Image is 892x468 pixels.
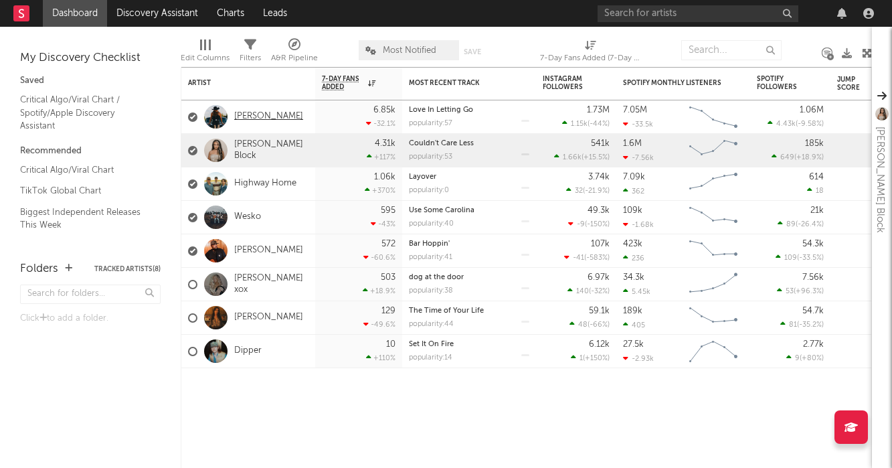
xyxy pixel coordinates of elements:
[776,253,824,262] div: ( )
[371,220,395,228] div: -43 %
[576,288,589,295] span: 140
[363,253,395,262] div: -60.6 %
[381,307,395,315] div: 129
[375,139,395,148] div: 4.31k
[409,287,453,295] div: popularity: 38
[809,173,824,181] div: 614
[409,254,452,261] div: popularity: 41
[366,354,395,362] div: +110 %
[234,273,308,296] a: [PERSON_NAME] xox
[579,355,583,362] span: 1
[567,287,610,295] div: ( )
[837,243,891,259] div: 58.7
[20,73,161,89] div: Saved
[623,79,723,87] div: Spotify Monthly Listeners
[564,253,610,262] div: ( )
[365,186,395,195] div: +370 %
[234,312,303,323] a: [PERSON_NAME]
[409,173,436,181] a: Layover
[798,221,822,228] span: -26.4 %
[20,92,147,133] a: Critical Algo/Viral Chart / Spotify/Apple Discovery Assistant
[584,154,608,161] span: +15.5 %
[837,310,891,326] div: 53.2
[554,153,610,161] div: ( )
[588,273,610,282] div: 6.97k
[776,121,796,128] span: 4.43k
[780,154,794,161] span: 649
[683,201,743,234] svg: Chart title
[837,277,891,293] div: 72.5
[683,100,743,134] svg: Chart title
[464,48,481,56] button: Save
[409,274,464,281] a: dog at the door
[623,340,644,349] div: 27.5k
[575,187,583,195] span: 32
[623,206,642,215] div: 109k
[837,176,891,192] div: 61.5
[409,120,452,127] div: popularity: 57
[409,307,529,315] div: The Time of Your Life
[367,153,395,161] div: +117 %
[20,143,161,159] div: Recommended
[837,343,891,360] div: 63.8
[409,341,454,348] a: Set It On Fire
[381,240,395,248] div: 572
[623,220,654,229] div: -1.68k
[872,127,888,233] div: [PERSON_NAME] Block
[543,75,590,91] div: Instagram Followers
[798,121,822,128] span: -9.58 %
[381,273,395,282] div: 503
[772,153,824,161] div: ( )
[816,187,824,195] span: 18
[409,106,529,114] div: Love In Letting Go
[590,121,608,128] span: -44 %
[799,254,822,262] span: -33.5 %
[374,173,395,181] div: 1.06k
[381,206,395,215] div: 595
[683,167,743,201] svg: Chart title
[409,240,529,248] div: Bar Hoppin'
[562,119,610,128] div: ( )
[20,285,161,304] input: Search for folders...
[623,153,654,162] div: -7.56k
[800,106,824,114] div: 1.06M
[784,254,797,262] span: 109
[837,143,891,159] div: 60.7
[409,354,452,362] div: popularity: 14
[383,46,436,55] span: Most Notified
[181,50,230,66] div: Edit Columns
[566,186,610,195] div: ( )
[591,240,610,248] div: 107k
[802,273,824,282] div: 7.56k
[683,301,743,335] svg: Chart title
[573,254,584,262] span: -41
[588,206,610,215] div: 49.3k
[234,111,303,123] a: [PERSON_NAME]
[590,321,608,329] span: -66 %
[786,354,824,362] div: ( )
[796,288,822,295] span: +96.3 %
[780,320,824,329] div: ( )
[803,340,824,349] div: 2.77k
[271,33,318,72] div: A&R Pipeline
[20,261,58,277] div: Folders
[571,354,610,362] div: ( )
[795,355,800,362] span: 9
[373,106,395,114] div: 6.85k
[810,206,824,215] div: 21k
[409,140,474,147] a: Couldn't Care Less
[20,163,147,177] a: Critical Algo/Viral Chart
[409,140,529,147] div: Couldn't Care Less
[683,268,743,301] svg: Chart title
[683,234,743,268] svg: Chart title
[591,139,610,148] div: 541k
[588,173,610,181] div: 3.74k
[796,154,822,161] span: +18.9 %
[683,134,743,167] svg: Chart title
[623,173,645,181] div: 7.09k
[322,75,365,91] span: 7-Day Fans Added
[778,220,824,228] div: ( )
[623,187,644,196] div: 362
[234,245,303,256] a: [PERSON_NAME]
[366,119,395,128] div: -32.1 %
